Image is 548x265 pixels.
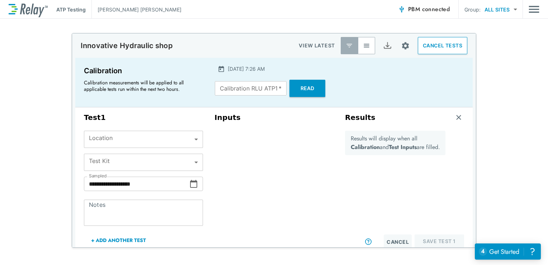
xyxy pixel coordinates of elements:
img: Settings Icon [401,41,410,50]
iframe: Resource center [475,243,541,260]
img: Calender Icon [218,65,225,73]
h3: Test 1 [84,113,203,122]
img: LuminUltra Relay [9,2,48,17]
img: Export Icon [383,41,392,50]
div: Guide [9,9,154,147]
h1: Tip: Connect your PBM first [9,9,154,18]
div: Show me how [103,136,140,145]
h3: Inputs [214,113,334,122]
div: Keep going (no PBM) [23,136,80,145]
p: [DATE] 7:26 AM [228,65,265,73]
b: Calibration [351,143,380,151]
p: Calibration [84,65,202,76]
img: Remove [455,114,462,121]
span: connected [422,5,450,13]
button: PBM connected [395,2,453,17]
p: The Relay™ app can control the PBM via USB. (Without it connected, you can also enter results usi... [9,23,154,39]
p: Results will display when all and are filled. [351,134,440,152]
button: Cancel [384,234,412,249]
button: Read [289,80,325,97]
button: Export [379,37,396,54]
p: Calibration measurements will be applied to all applicable tests run within the next two hours. [84,79,199,92]
p: [PERSON_NAME] [PERSON_NAME] [98,6,181,13]
button: Site setup [396,36,415,55]
button: Close guide [151,3,160,11]
button: Main menu [529,3,539,16]
p: Innovative Hydraulic shop [81,41,173,50]
span: PBM [408,4,450,14]
p: Group: [464,6,481,13]
img: View All [363,42,370,49]
button: + Add Another Test [84,232,153,249]
p: ATP Testing [56,6,86,13]
img: Latest [346,42,353,49]
button: CANCEL TESTS [418,37,467,54]
h3: Results [345,113,375,122]
b: Test Inputs [389,143,417,151]
img: Drawer Icon [529,3,539,16]
label: Sampled [89,173,107,178]
input: Choose date, selected date is Aug 22, 2025 [84,177,189,191]
img: Connected Icon [398,6,405,13]
p: VIEW LATEST [299,41,335,50]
